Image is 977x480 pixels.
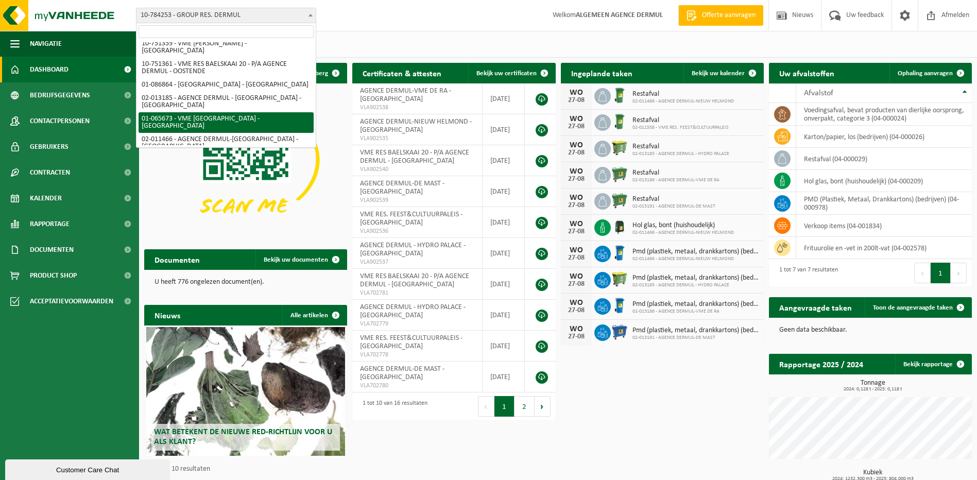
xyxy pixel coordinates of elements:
[611,139,628,157] img: WB-0660-HPE-GN-50
[360,87,451,103] span: AGENCE DERMUL-VME DE RA - [GEOGRAPHIC_DATA]
[566,333,587,340] div: 27-08
[632,151,729,157] span: 02-013185 - AGENCE DERMUL - HYDRO PALACE
[796,237,972,259] td: Frituurolie en -vet in 200lt-vat (04-002578)
[796,103,972,126] td: voedingsafval, bevat producten van dierlijke oorsprong, onverpakt, categorie 3 (04-000024)
[796,192,972,215] td: PMD (Plastiek, Metaal, Drankkartons) (bedrijven) (04-000978)
[144,305,191,325] h2: Nieuws
[139,92,314,112] li: 02-013185 - AGENCE DERMUL - [GEOGRAPHIC_DATA] - [GEOGRAPHIC_DATA]
[796,126,972,148] td: karton/papier, los (bedrijven) (04-000026)
[779,327,962,334] p: Geen data beschikbaar.
[566,176,587,183] div: 27-08
[804,89,833,97] span: Afvalstof
[611,270,628,288] img: WB-0660-HPE-GN-50
[30,263,77,288] span: Product Shop
[632,125,729,131] span: 02-011558 - VME RES. FEEST&CULTUURPALEIS
[632,256,759,262] span: 02-011466 - AGENCE DERMUL-NIEUW HELMOND
[360,165,474,174] span: VLA902540
[360,134,474,143] span: VLA902535
[566,167,587,176] div: WO
[478,396,494,417] button: Previous
[566,246,587,254] div: WO
[576,11,663,19] strong: ALGEMEEN AGENCE DERMUL
[566,149,587,157] div: 27-08
[895,354,971,374] a: Bekijk rapportage
[5,457,172,480] iframe: chat widget
[566,202,587,209] div: 27-08
[360,118,472,134] span: AGENCE DERMUL-NIEUW HELMOND - [GEOGRAPHIC_DATA]
[360,211,462,227] span: VME RES. FEEST&CULTUURPALEIS - [GEOGRAPHIC_DATA]
[155,466,342,473] p: 1 van 10 resultaten
[889,63,971,83] a: Ophaling aanvragen
[611,165,628,183] img: WB-0660-HPE-GN-01
[566,228,587,235] div: 27-08
[305,70,328,77] span: Verberg
[476,70,537,77] span: Bekijk uw certificaten
[632,169,719,177] span: Restafval
[360,382,474,390] span: VLA702780
[360,104,474,112] span: VLA902538
[611,297,628,314] img: WB-0240-HPE-BE-01
[360,272,469,288] span: VME RES BAELSKAAI 20 - P/A AGENCE DERMUL - [GEOGRAPHIC_DATA]
[566,281,587,288] div: 27-08
[282,305,346,325] a: Alle artikelen
[632,221,734,230] span: Hol glas, bont (huishoudelijk)
[360,289,474,297] span: VLA702781
[483,176,525,207] td: [DATE]
[774,262,838,284] div: 1 tot 7 van 7 resultaten
[774,380,972,392] h3: Tonnage
[611,192,628,209] img: WB-0660-HPE-GN-01
[611,244,628,262] img: WB-0240-HPE-BE-01
[30,82,90,108] span: Bedrijfsgegevens
[632,327,759,335] span: Pmd (plastiek, metaal, drankkartons) (bedrijven)
[566,254,587,262] div: 27-08
[632,230,734,236] span: 02-011466 - AGENCE DERMUL-NIEUW HELMOND
[483,238,525,269] td: [DATE]
[30,108,90,134] span: Contactpersonen
[632,300,759,308] span: Pmd (plastiek, metaal, drankkartons) (bedrijven)
[566,307,587,314] div: 27-08
[30,31,62,57] span: Navigatie
[155,279,337,286] p: U heeft 776 ongelezen document(en).
[144,83,347,236] img: Download de VHEPlus App
[566,89,587,97] div: WO
[632,177,719,183] span: 02-013186 - AGENCE DERMUL-VME DE RA
[774,387,972,392] span: 2024: 0,128 t - 2025: 0,118 t
[360,242,466,258] span: AGENCE DERMUL - HYDRO PALACE - [GEOGRAPHIC_DATA]
[360,320,474,328] span: VLA702779
[352,63,452,83] h2: Certificaten & attesten
[483,145,525,176] td: [DATE]
[566,272,587,281] div: WO
[30,237,74,263] span: Documenten
[769,297,862,317] h2: Aangevraagde taken
[796,215,972,237] td: verkoop items (04-001834)
[146,327,345,456] a: Wat betekent de nieuwe RED-richtlijn voor u als klant?
[632,195,715,203] span: Restafval
[566,97,587,104] div: 27-08
[483,83,525,114] td: [DATE]
[699,10,758,21] span: Offerte aanvragen
[898,70,953,77] span: Ophaling aanvragen
[360,227,474,235] span: VLA902536
[535,396,551,417] button: Next
[632,203,715,210] span: 02-013191 - AGENCE DERMUL-DE MAST
[566,194,587,202] div: WO
[483,362,525,392] td: [DATE]
[632,274,759,282] span: Pmd (plastiek, metaal, drankkartons) (bedrijven)
[30,211,70,237] span: Rapportage
[611,113,628,130] img: WB-0240-HPE-GN-01
[357,395,427,418] div: 1 tot 10 van 16 resultaten
[264,256,328,263] span: Bekijk uw documenten
[632,90,734,98] span: Restafval
[136,8,316,23] span: 10-784253 - GROUP RES. DERMUL
[360,351,474,359] span: VLA702778
[30,288,113,314] span: Acceptatievoorwaarden
[139,78,314,92] li: 01-086864 - [GEOGRAPHIC_DATA] - [GEOGRAPHIC_DATA]
[796,170,972,192] td: hol glas, bont (huishoudelijk) (04-000209)
[483,207,525,238] td: [DATE]
[360,149,469,165] span: VME RES BAELSKAAI 20 - P/A AGENCE DERMUL - [GEOGRAPHIC_DATA]
[483,114,525,145] td: [DATE]
[566,141,587,149] div: WO
[561,63,643,83] h2: Ingeplande taken
[951,263,967,283] button: Next
[139,133,314,153] li: 02-011466 - AGENCE DERMUL-[GEOGRAPHIC_DATA] - [GEOGRAPHIC_DATA]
